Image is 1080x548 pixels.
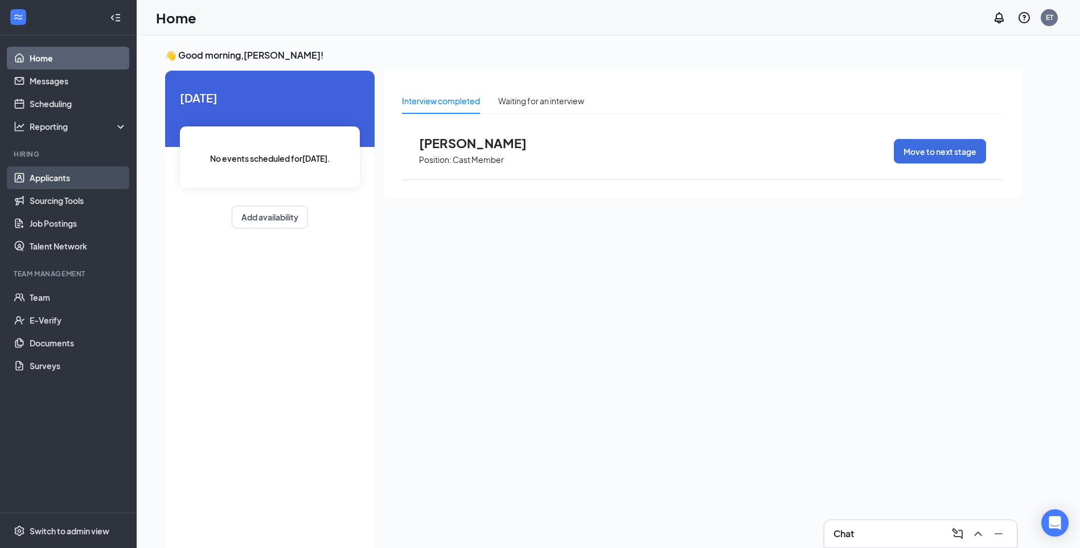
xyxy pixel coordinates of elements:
h3: Chat [833,527,854,540]
div: Reporting [30,121,128,132]
a: Home [30,47,127,69]
button: Minimize [989,525,1008,543]
a: Sourcing Tools [30,189,127,212]
button: ComposeMessage [948,525,967,543]
div: Hiring [14,149,125,159]
div: Team Management [14,269,125,279]
button: Add availability [232,206,308,228]
a: Team [30,286,127,309]
a: Applicants [30,166,127,189]
a: Job Postings [30,212,127,235]
span: No events scheduled for [DATE] . [210,152,330,165]
a: Messages [30,69,127,92]
a: Scheduling [30,92,127,115]
svg: ChevronUp [971,527,985,541]
svg: ComposeMessage [951,527,964,541]
svg: Minimize [992,527,1005,541]
svg: QuestionInfo [1017,11,1031,24]
h1: Home [156,8,196,27]
svg: Notifications [992,11,1006,24]
svg: WorkstreamLogo [13,11,24,23]
p: Cast Member [453,154,504,165]
a: Talent Network [30,235,127,257]
a: Surveys [30,354,127,377]
div: Interview completed [402,95,480,107]
a: Documents [30,332,127,354]
button: ChevronUp [969,525,987,543]
span: [PERSON_NAME] [419,136,544,150]
svg: Analysis [14,121,25,132]
div: Switch to admin view [30,525,109,537]
svg: Settings [14,525,25,537]
button: Move to next stage [894,139,986,163]
div: ET [1046,13,1053,22]
div: Open Intercom Messenger [1041,509,1069,537]
div: Waiting for an interview [498,95,584,107]
h3: 👋 Good morning, [PERSON_NAME] ! [165,49,1021,62]
a: E-Verify [30,309,127,332]
svg: Collapse [110,12,121,23]
p: Position: [419,154,451,165]
span: [DATE] [180,89,360,107]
